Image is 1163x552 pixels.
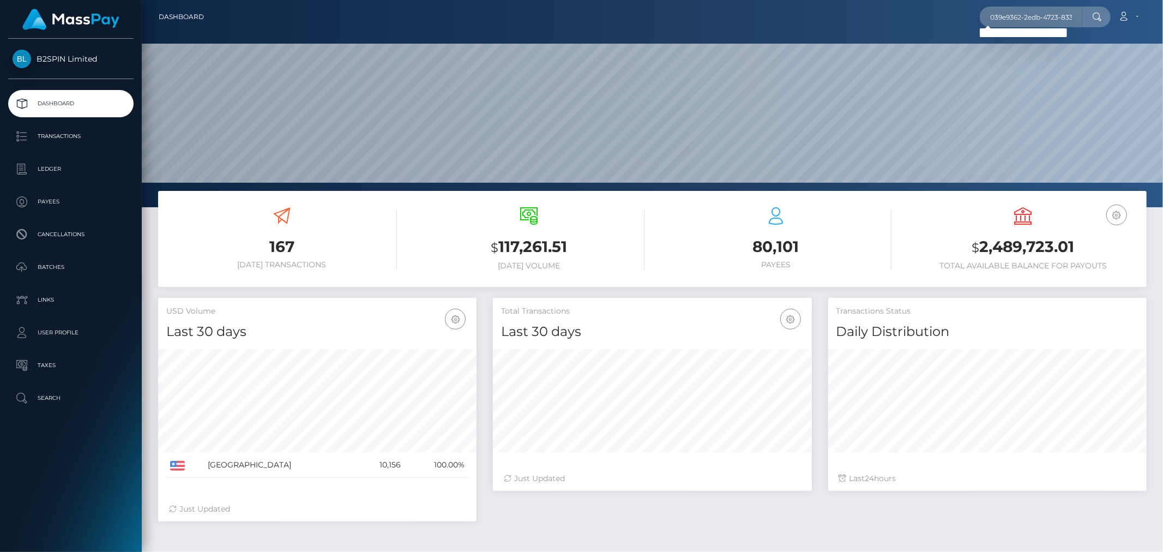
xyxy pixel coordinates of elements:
[908,261,1138,271] h6: Total Available Balance for Payouts
[166,306,468,317] h5: USD Volume
[159,5,204,28] a: Dashboard
[836,322,1138,341] h4: Daily Distribution
[491,240,498,255] small: $
[13,50,31,68] img: B2SPIN Limited
[8,188,134,215] a: Payees
[13,194,129,210] p: Payees
[356,453,405,478] td: 10,156
[8,352,134,379] a: Taxes
[166,236,397,257] h3: 167
[405,453,468,478] td: 100.00%
[8,90,134,117] a: Dashboard
[169,503,466,515] div: Just Updated
[501,306,803,317] h5: Total Transactions
[13,390,129,406] p: Search
[8,155,134,183] a: Ledger
[413,236,644,259] h3: 117,261.51
[661,236,891,257] h3: 80,101
[22,9,119,30] img: MassPay Logo
[13,226,129,243] p: Cancellations
[972,240,979,255] small: $
[661,260,891,269] h6: Payees
[413,261,644,271] h6: [DATE] Volume
[13,292,129,308] p: Links
[8,221,134,248] a: Cancellations
[839,473,1136,484] div: Last hours
[8,123,134,150] a: Transactions
[980,7,1082,27] input: Search...
[8,319,134,346] a: User Profile
[166,260,397,269] h6: [DATE] Transactions
[8,54,134,64] span: B2SPIN Limited
[504,473,800,484] div: Just Updated
[8,385,134,412] a: Search
[166,322,468,341] h4: Last 30 days
[13,357,129,374] p: Taxes
[13,161,129,177] p: Ledger
[836,306,1138,317] h5: Transactions Status
[8,254,134,281] a: Batches
[908,236,1138,259] h3: 2,489,723.01
[13,128,129,145] p: Transactions
[8,286,134,314] a: Links
[204,453,357,478] td: [GEOGRAPHIC_DATA]
[501,322,803,341] h4: Last 30 days
[13,325,129,341] p: User Profile
[865,473,875,483] span: 24
[13,95,129,112] p: Dashboard
[13,259,129,275] p: Batches
[170,461,185,471] img: US.png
